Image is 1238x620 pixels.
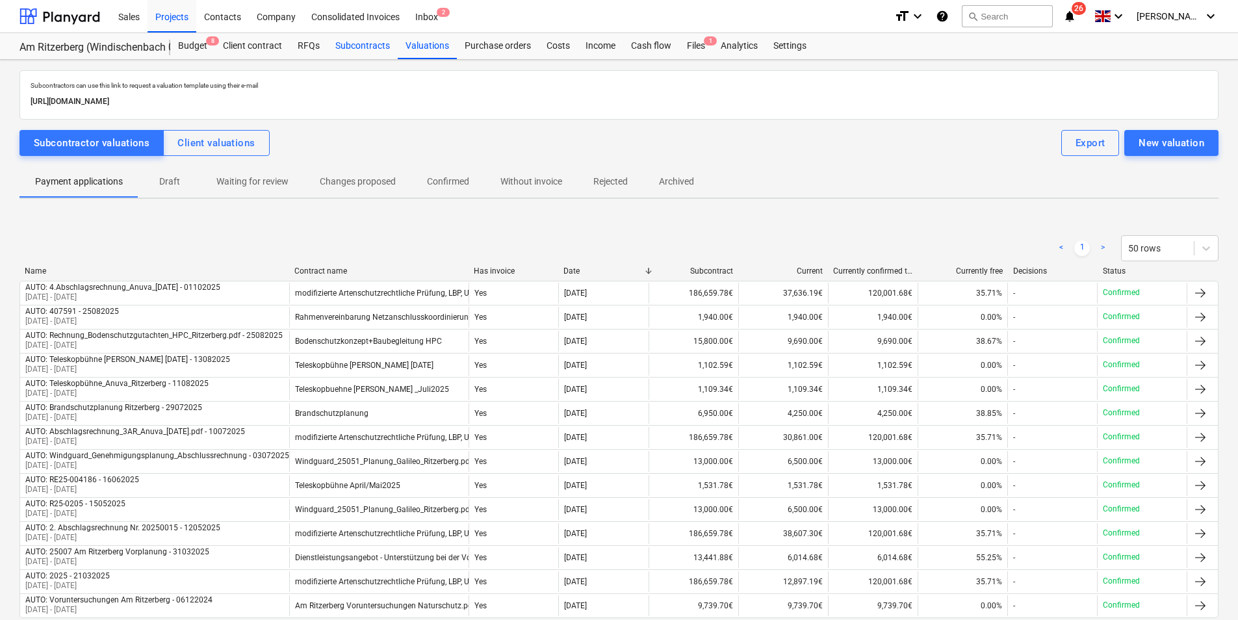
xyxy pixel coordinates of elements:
[1103,456,1140,467] p: Confirmed
[469,283,558,304] div: Yes
[469,451,558,472] div: Yes
[593,175,628,188] p: Rejected
[976,529,1002,538] span: 35.71%
[1103,311,1140,322] p: Confirmed
[564,433,587,442] div: [DATE]
[1103,432,1140,443] p: Confirmed
[1013,505,1015,514] div: -
[25,283,220,292] div: AUTO: 4.Abschlagsrechnung_Anuva_[DATE] - 01102025
[206,36,219,45] span: 8
[295,289,586,298] div: modifizierte Artenschutzrechtliche Prüfung, LBP, Umweltfachliche Projektbegleitung
[1124,130,1219,156] button: New valuation
[328,33,398,59] div: Subcontracts
[828,379,918,400] div: 1,109.34€
[1103,359,1140,370] p: Confirmed
[1072,2,1086,15] span: 26
[649,595,738,616] div: 9,739.70€
[654,266,733,276] div: Subcontract
[1063,8,1076,24] i: notifications
[766,33,814,59] div: Settings
[295,553,693,562] div: Dienstleistungsangebot - Unterstützung bei der Vorplanung von einem Windpark in [GEOGRAPHIC_DATA]...
[469,523,558,544] div: Yes
[1139,135,1204,151] div: New valuation
[295,577,586,586] div: modifizierte Artenschutzrechtliche Prüfung, LBP, Umweltfachliche Projektbegleitung
[1095,240,1111,256] a: Next page
[833,266,912,276] div: Currently confirmed total
[738,283,828,304] div: 37,636.19€
[1103,552,1140,563] p: Confirmed
[1013,361,1015,370] div: -
[564,337,587,346] div: [DATE]
[25,403,202,412] div: AUTO: Brandschutzplanung Ritzerberg - 29072025
[290,33,328,59] a: RFQs
[976,337,1002,346] span: 38.67%
[649,283,738,304] div: 186,659.78€
[936,8,949,24] i: Knowledge base
[295,409,368,418] div: Brandschutzplanung
[564,385,587,394] div: [DATE]
[469,571,558,592] div: Yes
[563,266,643,276] div: Date
[295,313,503,322] div: Rahmenvereinbarung Netzanschlusskoordinierung Renerco
[738,571,828,592] div: 12,897.19€
[981,385,1002,394] span: 0.00%
[163,130,269,156] button: Client valuations
[981,481,1002,490] span: 0.00%
[1137,11,1202,21] span: [PERSON_NAME]
[25,412,202,423] p: [DATE] - [DATE]
[25,547,209,556] div: AUTO: 25007 Am Ritzerberg Vorplanung - 31032025
[910,8,925,24] i: keyboard_arrow_down
[25,556,209,567] p: [DATE] - [DATE]
[564,313,587,322] div: [DATE]
[154,175,185,188] p: Draft
[469,475,558,496] div: Yes
[649,379,738,400] div: 1,109.34€
[1103,528,1140,539] p: Confirmed
[564,481,587,490] div: [DATE]
[320,175,396,188] p: Changes proposed
[738,595,828,616] div: 9,739.70€
[1013,577,1015,586] div: -
[1013,529,1015,538] div: -
[962,5,1053,27] button: Search
[25,266,284,276] div: Name
[34,135,149,151] div: Subcontractor valuations
[1013,313,1015,322] div: -
[215,33,290,59] a: Client contract
[981,505,1002,514] span: 0.00%
[649,451,738,472] div: 13,000.00€
[1013,289,1015,298] div: -
[828,283,918,304] div: 120,001.68€
[294,266,463,276] div: Contract name
[295,457,472,466] div: Windguard_25051_Planung_Galileo_Ritzerberg.pdf
[976,289,1002,298] span: 35.71%
[398,33,457,59] a: Valuations
[1111,8,1126,24] i: keyboard_arrow_down
[659,175,694,188] p: Archived
[743,266,823,276] div: Current
[500,175,562,188] p: Without invoice
[649,571,738,592] div: 186,659.78€
[1203,8,1219,24] i: keyboard_arrow_down
[25,508,125,519] p: [DATE] - [DATE]
[564,361,587,370] div: [DATE]
[649,355,738,376] div: 1,102.59€
[564,505,587,514] div: [DATE]
[981,601,1002,610] span: 0.00%
[649,331,738,352] div: 15,800.00€
[679,33,713,59] a: Files1
[738,331,828,352] div: 9,690.00€
[564,553,587,562] div: [DATE]
[1013,553,1015,562] div: -
[25,355,230,364] div: AUTO: Teleskopbühne [PERSON_NAME] [DATE] - 13082025
[649,547,738,568] div: 13,441.88€
[35,175,123,188] p: Payment applications
[738,523,828,544] div: 38,607.30€
[25,460,289,471] p: [DATE] - [DATE]
[295,601,475,610] div: Am Ritzerberg Voruntersuchungen Naturschutz.pdf
[981,457,1002,466] span: 0.00%
[828,523,918,544] div: 120,001.68€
